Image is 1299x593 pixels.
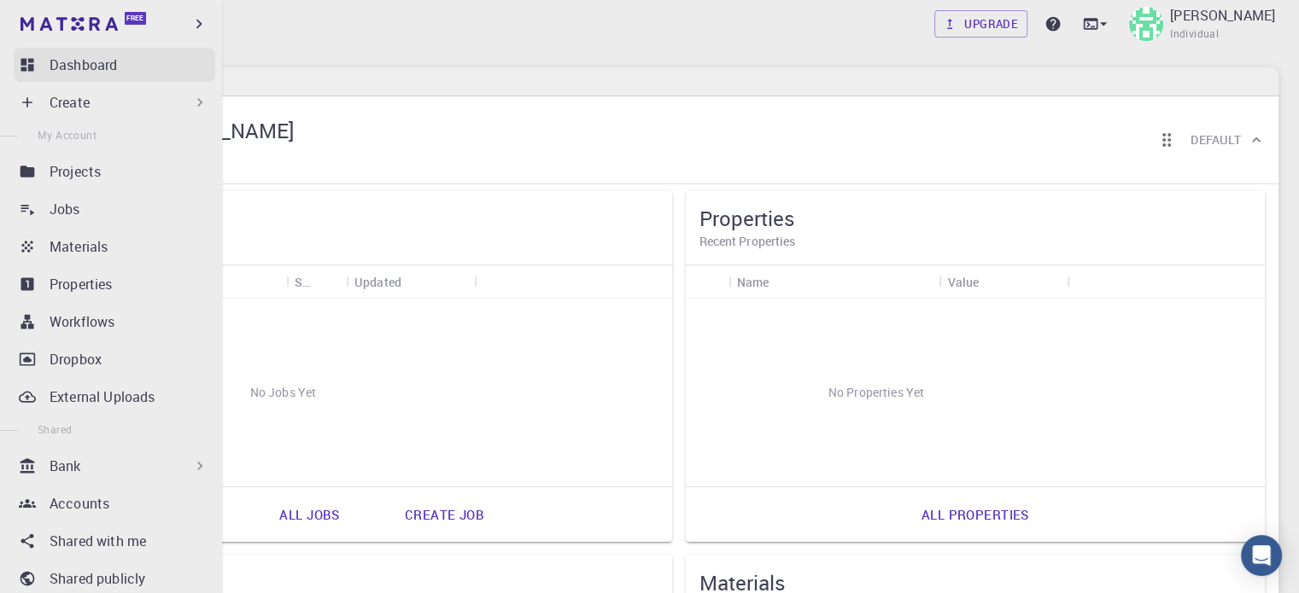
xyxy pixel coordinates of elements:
[947,265,979,299] div: Value
[14,192,215,226] a: Jobs
[295,265,310,299] div: Status
[14,85,215,119] div: Create
[386,494,503,535] a: Create job
[50,568,145,589] p: Shared publicly
[14,48,215,82] a: Dashboard
[728,265,939,299] div: Name
[50,161,101,182] p: Projects
[14,524,215,558] a: Shared with me
[14,267,215,301] a: Properties
[354,265,401,299] div: Updated
[1170,26,1219,43] span: Individual
[939,265,1067,299] div: Value
[1191,131,1241,149] h6: Default
[934,10,1027,38] a: Upgrade
[38,422,72,436] span: Shared
[38,128,97,142] span: My Account
[20,17,118,31] img: logo
[135,265,286,299] div: Name
[92,299,474,486] div: No Jobs Yet
[34,12,95,27] span: Soporte
[979,268,1006,295] button: Sort
[14,486,215,520] a: Accounts
[50,349,102,369] p: Dropbox
[50,311,114,332] p: Workflows
[1129,7,1163,41] img: EDGAR MATALLANA
[79,96,1279,184] div: EDGAR MATALLANA[PERSON_NAME]IndividualReorder cardsDefault
[346,265,474,299] div: Updated
[1241,535,1282,576] div: Open Intercom Messenger
[260,494,358,535] a: All jobs
[14,305,215,339] a: Workflows
[1150,123,1184,157] button: Reorder cards
[50,55,117,75] p: Dashboard
[686,265,728,299] div: Icon
[50,274,113,294] p: Properties
[50,531,146,551] p: Shared with me
[401,268,429,295] button: Sort
[310,268,337,295] button: Sort
[14,230,215,264] a: Materials
[106,205,658,232] h5: Jobs
[50,493,109,514] p: Accounts
[737,265,769,299] div: Name
[686,299,1068,486] div: No Properties Yet
[1170,5,1275,26] p: [PERSON_NAME]
[50,92,90,113] p: Create
[14,342,215,376] a: Dropbox
[50,387,155,407] p: External Uploads
[50,236,108,257] p: Materials
[14,449,215,483] div: Bank
[50,199,80,219] p: Jobs
[903,494,1048,535] a: All properties
[106,232,658,251] h6: Recent Jobs
[50,456,81,476] p: Bank
[699,205,1252,232] h5: Properties
[699,232,1252,251] h6: Recent Properties
[769,268,796,295] button: Sort
[14,380,215,414] a: External Uploads
[286,265,346,299] div: Status
[14,154,215,189] a: Projects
